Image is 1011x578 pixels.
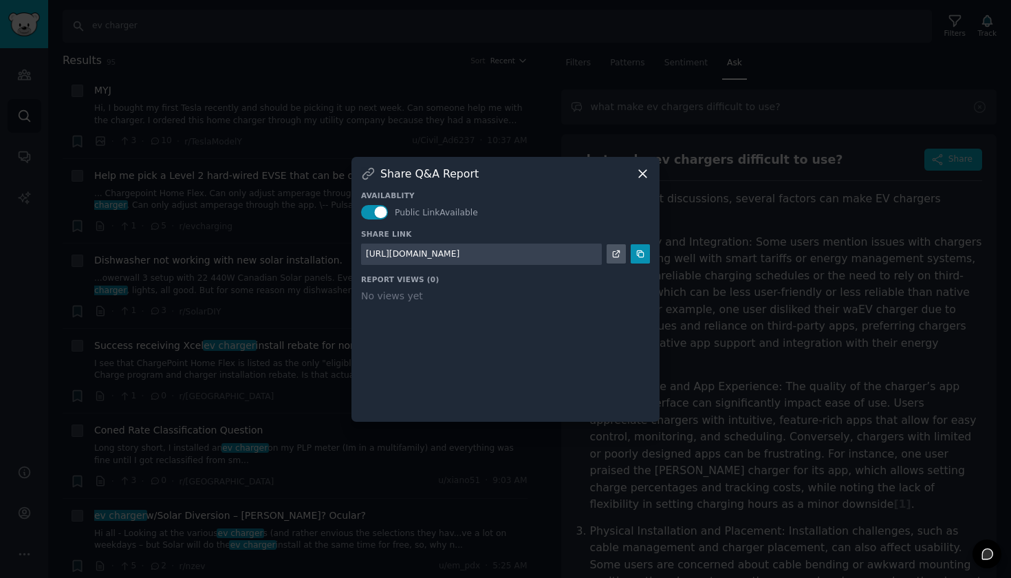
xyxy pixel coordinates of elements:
div: [URL][DOMAIN_NAME] [366,248,459,261]
div: No views yet [361,289,650,303]
h3: Share Q&A Report [380,167,479,181]
span: Public Link Available [395,208,478,217]
h3: Share Link [361,229,650,239]
h3: Availablity [361,191,650,200]
h3: Report Views ( 0 ) [361,275,650,284]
